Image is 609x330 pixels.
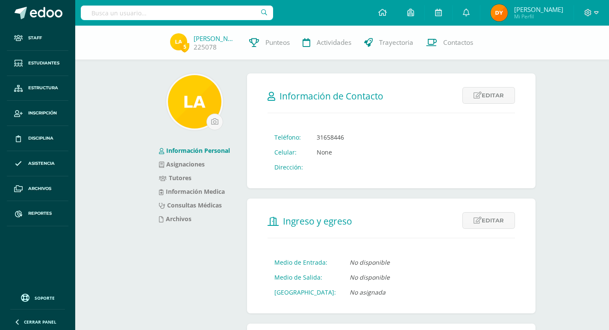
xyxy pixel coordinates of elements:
span: Información de Contacto [279,90,383,102]
td: [GEOGRAPHIC_DATA]: [268,285,343,300]
span: Soporte [35,295,55,301]
td: Celular: [268,145,310,160]
a: Staff [7,26,68,51]
span: Actividades [317,38,351,47]
img: 037b6ea60564a67d0a4f148695f9261a.png [491,4,508,21]
span: Disciplina [28,135,53,142]
td: Medio de Entrada: [268,255,343,270]
a: Asignaciones [159,160,205,168]
i: No asignada [350,288,385,296]
span: Trayectoria [379,38,413,47]
a: 225078 [194,43,217,52]
a: Disciplina [7,126,68,151]
span: Punteos [265,38,290,47]
a: Punteos [243,26,296,60]
a: Editar [462,87,515,104]
td: Medio de Salida: [268,270,343,285]
span: 5 [180,41,189,52]
a: Reportes [7,201,68,226]
a: Archivos [159,215,191,223]
span: Asistencia [28,160,55,167]
span: Mi Perfil [514,13,563,20]
a: Tutores [159,174,191,182]
td: Teléfono: [268,130,310,145]
a: Información Personal [159,146,230,155]
a: Estructura [7,76,68,101]
a: Actividades [296,26,358,60]
td: None [310,145,351,160]
td: 31658446 [310,130,351,145]
span: Cerrar panel [24,319,56,325]
span: Contactos [443,38,473,47]
span: Reportes [28,210,52,217]
img: 043a02e8dc1fe74ad77b70d12a363720.png [168,75,221,128]
i: No disponible [350,273,390,281]
a: Consultas Médicas [159,201,222,209]
a: Estudiantes [7,51,68,76]
input: Busca un usuario... [81,6,273,20]
a: Soporte [10,292,65,303]
a: Contactos [420,26,480,60]
a: Editar [462,212,515,229]
i: No disponible [350,258,390,266]
img: b9a0b9ce8e8722728ad9144c3589eca4.png [170,33,187,50]
span: Archivos [28,185,51,192]
a: Información Medica [159,187,225,196]
span: Staff [28,35,42,41]
span: Estudiantes [28,60,59,67]
span: Ingreso y egreso [283,215,352,227]
span: Inscripción [28,110,57,117]
a: Archivos [7,176,68,202]
a: Trayectoria [358,26,420,60]
td: Dirección: [268,160,310,175]
a: Inscripción [7,101,68,126]
a: Asistencia [7,151,68,176]
a: [PERSON_NAME] [194,34,236,43]
span: Estructura [28,85,58,91]
span: [PERSON_NAME] [514,5,563,14]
